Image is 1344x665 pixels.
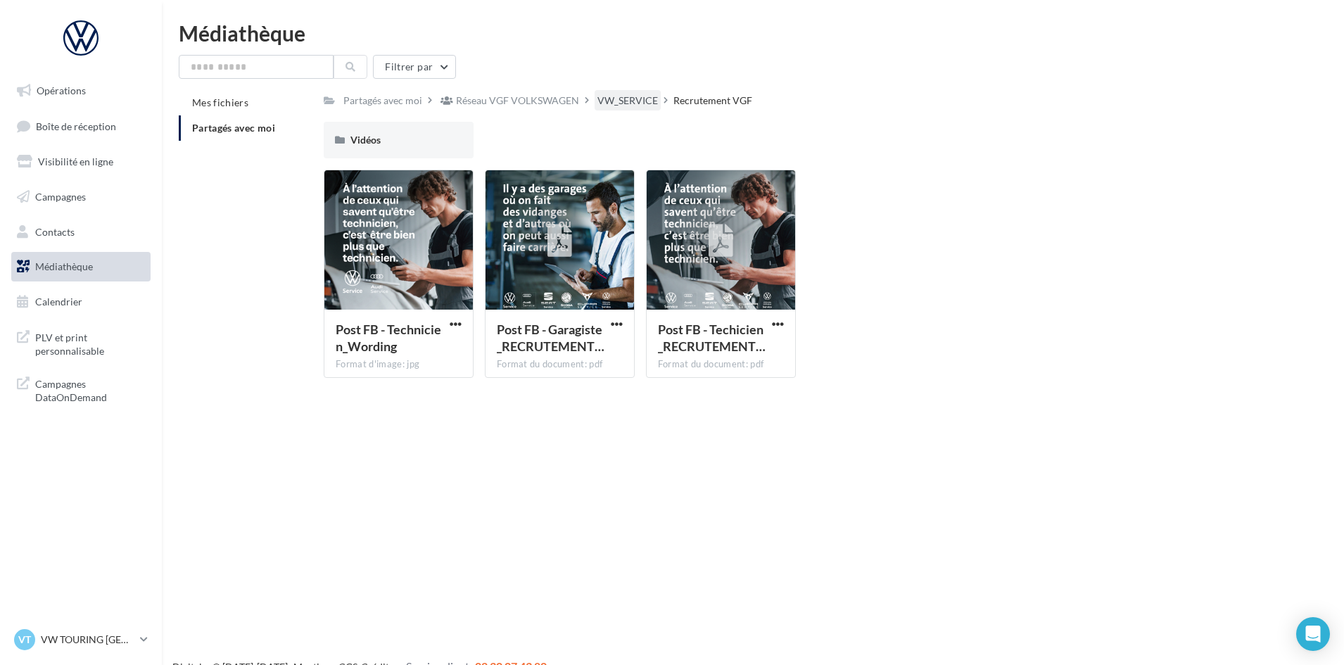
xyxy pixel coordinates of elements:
[8,252,153,281] a: Médiathèque
[8,369,153,410] a: Campagnes DataOnDemand
[1296,617,1330,651] div: Open Intercom Messenger
[8,111,153,141] a: Boîte de réception
[8,76,153,106] a: Opérations
[497,358,623,371] div: Format du document: pdf
[35,260,93,272] span: Médiathèque
[336,358,462,371] div: Format d'image: jpg
[35,328,145,358] span: PLV et print personnalisable
[192,122,275,134] span: Partagés avec moi
[350,134,381,146] span: Vidéos
[179,23,1327,44] div: Médiathèque
[192,96,248,108] span: Mes fichiers
[35,374,145,405] span: Campagnes DataOnDemand
[658,322,766,354] span: Post FB - Techicien_RECRUTEMENT_1000TALENTS
[35,225,75,237] span: Contacts
[658,358,784,371] div: Format du document: pdf
[673,94,752,108] div: Recrutement VGF
[35,191,86,203] span: Campagnes
[8,182,153,212] a: Campagnes
[37,84,86,96] span: Opérations
[11,626,151,653] a: VT VW TOURING [GEOGRAPHIC_DATA]
[8,147,153,177] a: Visibilité en ligne
[597,94,658,108] div: VW_SERVICE
[8,287,153,317] a: Calendrier
[8,322,153,364] a: PLV et print personnalisable
[456,94,579,108] div: Réseau VGF VOLKSWAGEN
[497,322,604,354] span: Post FB - Garagiste_RECRUTEMENT_1000TALENTS
[41,633,134,647] p: VW TOURING [GEOGRAPHIC_DATA]
[373,55,456,79] button: Filtrer par
[343,94,422,108] div: Partagés avec moi
[18,633,31,647] span: VT
[336,322,441,354] span: Post FB - Technicien_Wording
[8,217,153,247] a: Contacts
[35,296,82,308] span: Calendrier
[38,156,113,167] span: Visibilité en ligne
[36,120,116,132] span: Boîte de réception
